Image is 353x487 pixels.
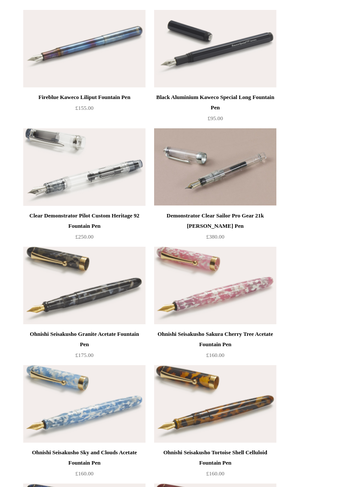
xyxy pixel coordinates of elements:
[156,447,274,468] div: Ohnishi Seisakusho Tortoise Shell Celluloid Fountain Pen
[23,447,146,483] a: Ohnishi Seisakusho Sky and Clouds Acetate Fountain Pen £160.00
[23,247,146,324] img: Ohnishi Seisakusho Granite Acetate Fountain Pen
[25,447,143,468] div: Ohnishi Seisakusho Sky and Clouds Acetate Fountain Pen
[75,105,93,111] span: £155.00
[154,329,276,364] a: Ohnishi Seisakusho Sakura Cherry Tree Acetate Fountain Pen £160.00
[75,470,93,477] span: £160.00
[23,92,146,127] a: Fireblue Kaweco Liliput Fountain Pen £155.00
[206,470,224,477] span: £160.00
[75,233,93,240] span: £250.00
[207,115,223,121] span: £95.00
[156,92,274,113] div: Black Aluminium Kaweco Special Long Fountain Pen
[75,352,93,358] span: £175.00
[23,128,146,206] a: Clear Demonstrator Pilot Custom Heritage 92 Fountain Pen Clear Demonstrator Pilot Custom Heritage...
[23,365,146,443] a: Ohnishi Seisakusho Sky and Clouds Acetate Fountain Pen Ohnishi Seisakusho Sky and Clouds Acetate ...
[23,329,146,364] a: Ohnishi Seisakusho Granite Acetate Fountain Pen £175.00
[154,365,276,443] a: Ohnishi Seisakusho Tortoise Shell Celluloid Fountain Pen Ohnishi Seisakusho Tortoise Shell Cellul...
[154,365,276,443] img: Ohnishi Seisakusho Tortoise Shell Celluloid Fountain Pen
[156,329,274,350] div: Ohnishi Seisakusho Sakura Cherry Tree Acetate Fountain Pen
[25,92,143,102] div: Fireblue Kaweco Liliput Fountain Pen
[156,211,274,231] div: Demonstrator Clear Sailor Pro Gear 21k [PERSON_NAME] Pen
[23,211,146,246] a: Clear Demonstrator Pilot Custom Heritage 92 Fountain Pen £250.00
[206,352,224,358] span: £160.00
[154,247,276,324] a: Ohnishi Seisakusho Sakura Cherry Tree Acetate Fountain Pen Ohnishi Seisakusho Sakura Cherry Tree ...
[154,10,276,87] img: Black Aluminium Kaweco Special Long Fountain Pen
[154,92,276,127] a: Black Aluminium Kaweco Special Long Fountain Pen £95.00
[23,10,146,87] a: Fireblue Kaweco Liliput Fountain Pen Fireblue Kaweco Liliput Fountain Pen
[23,10,146,87] img: Fireblue Kaweco Liliput Fountain Pen
[23,247,146,324] a: Ohnishi Seisakusho Granite Acetate Fountain Pen Ohnishi Seisakusho Granite Acetate Fountain Pen
[154,128,276,206] img: Demonstrator Clear Sailor Pro Gear 21k MF Fountain Pen
[206,233,224,240] span: £380.00
[154,211,276,246] a: Demonstrator Clear Sailor Pro Gear 21k [PERSON_NAME] Pen £380.00
[154,447,276,483] a: Ohnishi Seisakusho Tortoise Shell Celluloid Fountain Pen £160.00
[23,128,146,206] img: Clear Demonstrator Pilot Custom Heritage 92 Fountain Pen
[25,329,143,350] div: Ohnishi Seisakusho Granite Acetate Fountain Pen
[154,128,276,206] a: Demonstrator Clear Sailor Pro Gear 21k MF Fountain Pen Demonstrator Clear Sailor Pro Gear 21k MF ...
[23,365,146,443] img: Ohnishi Seisakusho Sky and Clouds Acetate Fountain Pen
[154,247,276,324] img: Ohnishi Seisakusho Sakura Cherry Tree Acetate Fountain Pen
[154,10,276,87] a: Black Aluminium Kaweco Special Long Fountain Pen Black Aluminium Kaweco Special Long Fountain Pen
[25,211,143,231] div: Clear Demonstrator Pilot Custom Heritage 92 Fountain Pen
